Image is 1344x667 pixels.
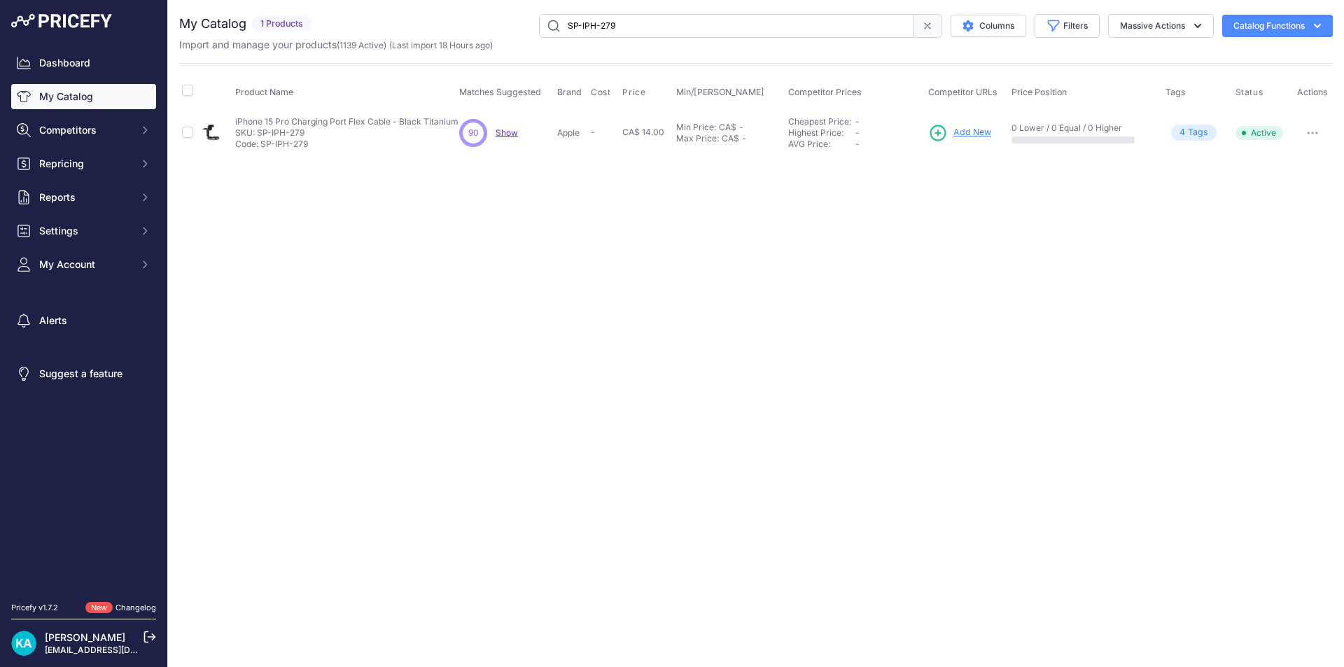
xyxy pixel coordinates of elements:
span: - [591,127,595,137]
span: Price Position [1011,87,1067,97]
button: Filters [1035,14,1100,38]
img: Pricefy Logo [11,14,112,28]
span: Price [622,87,645,98]
a: Add New [928,123,991,143]
div: - [739,133,746,144]
p: SKU: SP-IPH-279 [235,127,458,139]
span: 90 [468,127,479,139]
input: Search [539,14,913,38]
span: Competitors [39,123,131,137]
span: - [855,139,860,149]
div: CA$ [722,133,739,144]
p: Apple [557,127,585,139]
p: 0 Lower / 0 Equal / 0 Higher [1011,122,1151,134]
button: Massive Actions [1108,14,1214,38]
a: My Catalog [11,84,156,109]
button: Price [622,87,648,98]
span: - [855,116,860,127]
span: Settings [39,224,131,238]
div: Max Price: [676,133,719,144]
p: Code: SP-IPH-279 [235,139,458,150]
span: Active [1235,126,1283,140]
span: Status [1235,87,1263,98]
nav: Sidebar [11,50,156,585]
span: New [85,602,113,614]
a: [EMAIL_ADDRESS][DOMAIN_NAME] [45,645,191,655]
div: Pricefy v1.7.2 [11,602,58,614]
span: Brand [557,87,582,97]
span: Actions [1297,87,1328,97]
a: [PERSON_NAME] [45,631,125,643]
div: Min Price: [676,122,716,133]
span: - [855,127,860,138]
span: Reports [39,190,131,204]
a: Cheapest Price: [788,116,851,127]
p: iPhone 15 Pro Charging Port Flex Cable - Black Titanium [235,116,458,127]
button: Status [1235,87,1266,98]
span: Cost [591,87,610,98]
div: Highest Price: [788,127,855,139]
span: My Account [39,258,131,272]
button: Reports [11,185,156,210]
span: 1 Products [252,16,311,32]
span: 4 [1179,126,1185,139]
div: CA$ [719,122,736,133]
a: Suggest a feature [11,361,156,386]
span: Matches Suggested [459,87,541,97]
span: Tag [1171,125,1217,141]
h2: My Catalog [179,14,246,34]
a: 1139 Active [339,40,384,50]
a: Show [496,127,518,138]
span: ( ) [337,40,386,50]
button: Repricing [11,151,156,176]
a: Changelog [115,603,156,612]
span: Min/[PERSON_NAME] [676,87,764,97]
div: AVG Price: [788,139,855,150]
button: Competitors [11,118,156,143]
span: Add New [953,126,991,139]
div: - [736,122,743,133]
span: Competitor Prices [788,87,862,97]
span: Tags [1165,87,1186,97]
button: Catalog Functions [1222,15,1333,37]
button: My Account [11,252,156,277]
button: Settings [11,218,156,244]
span: Repricing [39,157,131,171]
span: (Last import 18 Hours ago) [389,40,493,50]
button: Columns [951,15,1026,37]
span: Product Name [235,87,293,97]
a: Alerts [11,308,156,333]
span: CA$ 14.00 [622,127,664,137]
span: Competitor URLs [928,87,997,97]
span: s [1203,126,1208,139]
p: Import and manage your products [179,38,493,52]
a: Dashboard [11,50,156,76]
button: Cost [591,87,613,98]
